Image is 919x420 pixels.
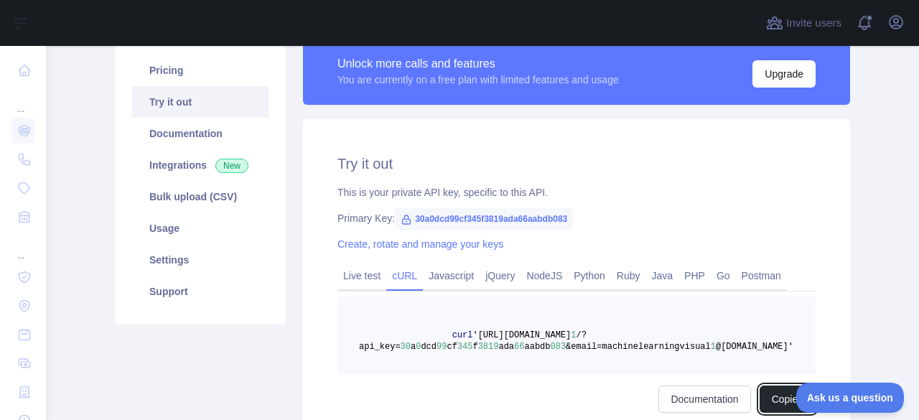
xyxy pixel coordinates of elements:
[796,383,905,413] iframe: Toggle Customer Support
[132,118,269,149] a: Documentation
[395,208,573,230] span: 30a0dcd99cf345f3819ada66aabdb083
[132,276,269,307] a: Support
[423,264,480,287] a: Javascript
[566,342,711,352] span: &email=machinelearningvisual
[401,342,411,352] span: 30
[337,264,386,287] a: Live test
[658,386,750,413] a: Documentation
[480,264,521,287] a: jQuery
[521,264,568,287] a: NodeJS
[386,264,423,287] a: cURL
[11,86,34,115] div: ...
[646,264,679,287] a: Java
[524,342,550,352] span: aabdb
[736,264,787,287] a: Postman
[337,55,619,73] div: Unlock more calls and features
[786,15,841,32] span: Invite users
[132,86,269,118] a: Try it out
[568,264,611,287] a: Python
[760,386,816,413] button: Copied
[411,342,416,352] span: a
[337,154,816,174] h2: Try it out
[514,342,524,352] span: 66
[447,342,457,352] span: cf
[337,211,816,225] div: Primary Key:
[337,185,816,200] div: This is your private API key, specific to this API.
[337,238,503,250] a: Create, rotate and manage your keys
[678,264,711,287] a: PHP
[752,60,816,88] button: Upgrade
[457,342,473,352] span: 345
[132,55,269,86] a: Pricing
[215,159,248,173] span: New
[132,181,269,213] a: Bulk upload (CSV)
[337,73,619,87] div: You are currently on a free plan with limited features and usage
[11,233,34,261] div: ...
[437,342,447,352] span: 99
[498,342,514,352] span: ada
[763,11,844,34] button: Invite users
[711,342,716,352] span: 1
[452,330,473,340] span: curl
[611,264,646,287] a: Ruby
[421,342,437,352] span: dcd
[132,244,269,276] a: Settings
[416,342,421,352] span: 0
[478,342,499,352] span: 3819
[716,342,793,352] span: @[DOMAIN_NAME]'
[132,213,269,244] a: Usage
[472,342,477,352] span: f
[711,264,736,287] a: Go
[472,330,571,340] span: '[URL][DOMAIN_NAME]
[571,330,576,340] span: 1
[132,149,269,181] a: Integrations New
[551,342,566,352] span: 083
